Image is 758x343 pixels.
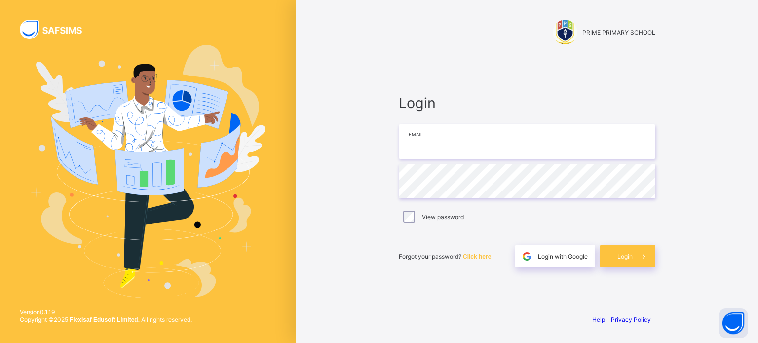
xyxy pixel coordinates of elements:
[463,253,491,260] a: Click here
[20,308,192,316] span: Version 0.1.19
[592,316,605,323] a: Help
[20,20,94,39] img: SAFSIMS Logo
[31,45,265,298] img: Hero Image
[719,308,748,338] button: Open asap
[399,253,491,260] span: Forgot your password?
[582,29,655,36] span: PRIME PRIMARY SCHOOL
[399,94,655,112] span: Login
[70,316,140,323] strong: Flexisaf Edusoft Limited.
[538,253,588,260] span: Login with Google
[617,253,633,260] span: Login
[611,316,651,323] a: Privacy Policy
[20,316,192,323] span: Copyright © 2025 All rights reserved.
[422,213,464,221] label: View password
[521,251,532,262] img: google.396cfc9801f0270233282035f929180a.svg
